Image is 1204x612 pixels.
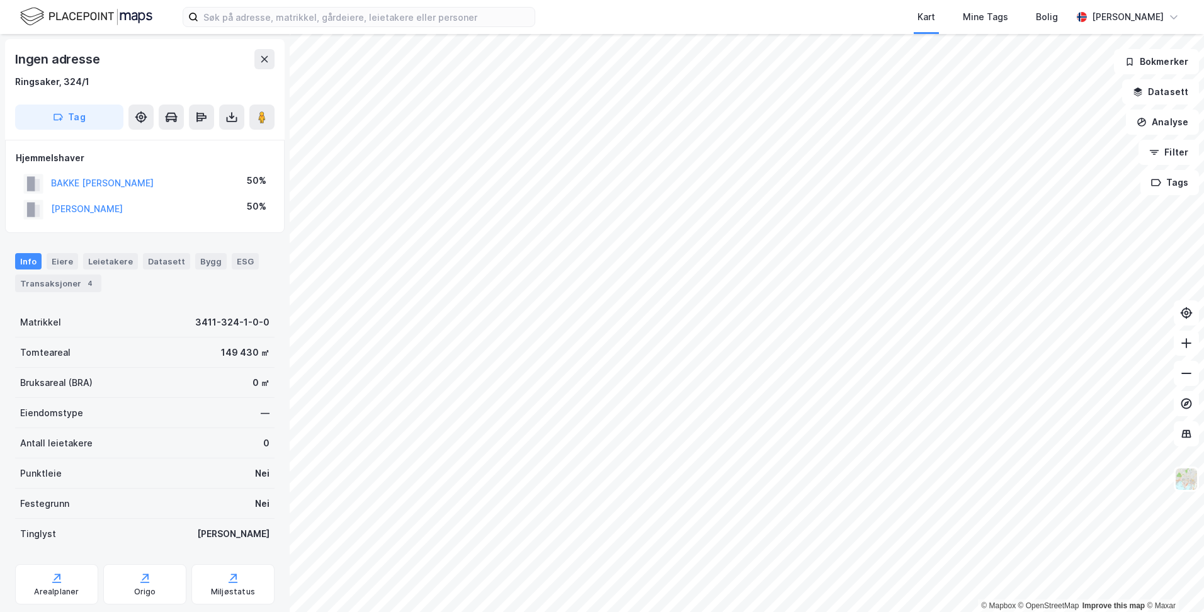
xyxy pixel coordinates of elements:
[917,9,935,25] div: Kart
[20,6,152,28] img: logo.f888ab2527a4732fd821a326f86c7f29.svg
[195,253,227,269] div: Bygg
[47,253,78,269] div: Eiere
[1141,552,1204,612] iframe: Chat Widget
[253,375,270,390] div: 0 ㎡
[247,173,266,188] div: 50%
[20,496,69,511] div: Festegrunn
[83,253,138,269] div: Leietakere
[20,466,62,481] div: Punktleie
[20,375,93,390] div: Bruksareal (BRA)
[1122,79,1199,105] button: Datasett
[247,199,266,214] div: 50%
[143,253,190,269] div: Datasett
[20,526,56,541] div: Tinglyst
[20,436,93,451] div: Antall leietakere
[1114,49,1199,74] button: Bokmerker
[232,253,259,269] div: ESG
[34,587,79,597] div: Arealplaner
[15,49,102,69] div: Ingen adresse
[1141,552,1204,612] div: Kontrollprogram for chat
[1140,170,1199,195] button: Tags
[15,74,89,89] div: Ringsaker, 324/1
[1174,467,1198,491] img: Z
[261,405,270,421] div: —
[1139,140,1199,165] button: Filter
[15,275,101,292] div: Transaksjoner
[134,587,156,597] div: Origo
[1036,9,1058,25] div: Bolig
[981,601,1016,610] a: Mapbox
[15,253,42,269] div: Info
[84,277,96,290] div: 4
[195,315,270,330] div: 3411-324-1-0-0
[20,405,83,421] div: Eiendomstype
[197,526,270,541] div: [PERSON_NAME]
[255,466,270,481] div: Nei
[1082,601,1145,610] a: Improve this map
[211,587,255,597] div: Miljøstatus
[1018,601,1079,610] a: OpenStreetMap
[963,9,1008,25] div: Mine Tags
[16,150,274,166] div: Hjemmelshaver
[198,8,535,26] input: Søk på adresse, matrikkel, gårdeiere, leietakere eller personer
[1092,9,1164,25] div: [PERSON_NAME]
[255,496,270,511] div: Nei
[20,345,71,360] div: Tomteareal
[1126,110,1199,135] button: Analyse
[20,315,61,330] div: Matrikkel
[221,345,270,360] div: 149 430 ㎡
[263,436,270,451] div: 0
[15,105,123,130] button: Tag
